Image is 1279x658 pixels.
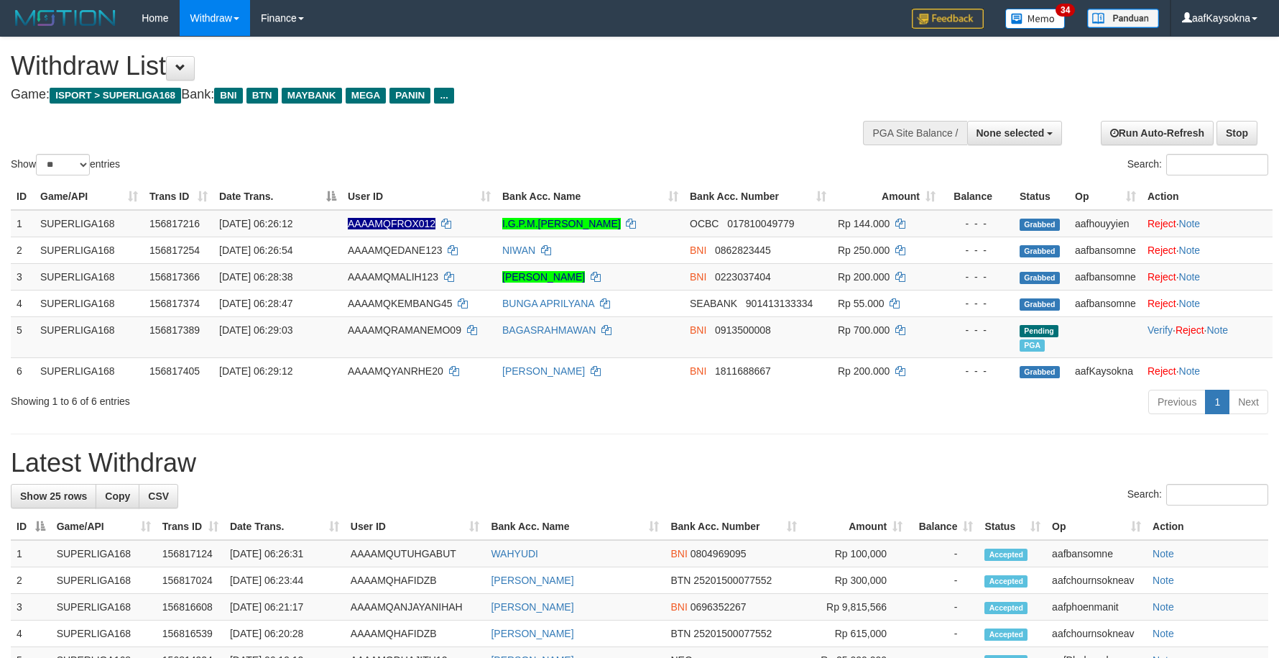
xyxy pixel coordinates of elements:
[96,484,139,508] a: Copy
[1179,365,1201,377] a: Note
[224,540,345,567] td: [DATE] 06:26:31
[157,594,224,621] td: 156816608
[144,183,213,210] th: Trans ID: activate to sort column ascending
[34,263,144,290] td: SUPERLIGA168
[947,364,1008,378] div: - - -
[51,540,157,567] td: SUPERLIGA168
[1142,210,1273,237] td: ·
[1142,237,1273,263] td: ·
[690,245,706,256] span: BNI
[1046,567,1147,594] td: aafchournsokneav
[1046,594,1147,621] td: aafphoenmanit
[348,298,453,309] span: AAAAMQKEMBANG45
[11,316,34,357] td: 5
[1056,4,1075,17] span: 34
[690,298,737,309] span: SEABANK
[803,513,908,540] th: Amount: activate to sort column ascending
[11,183,34,210] th: ID
[1069,183,1142,210] th: Op: activate to sort column ascending
[282,88,342,104] span: MAYBANK
[491,548,538,559] a: WAHYUDI
[502,271,585,283] a: [PERSON_NAME]
[908,567,979,594] td: -
[1179,245,1201,256] a: Note
[1166,484,1268,506] input: Search:
[34,316,144,357] td: SUPERLIGA168
[838,298,885,309] span: Rp 55.000
[20,490,87,502] span: Show 25 rows
[434,88,453,104] span: ...
[1005,9,1066,29] img: Button%20Memo.svg
[947,216,1008,231] div: - - -
[1153,628,1174,639] a: Note
[34,290,144,316] td: SUPERLIGA168
[1142,316,1273,357] td: · ·
[984,629,1028,641] span: Accepted
[1153,575,1174,586] a: Note
[908,513,979,540] th: Balance: activate to sort column ascending
[157,513,224,540] th: Trans ID: activate to sort column ascending
[11,154,120,175] label: Show entries
[34,357,144,384] td: SUPERLIGA168
[1142,290,1273,316] td: ·
[36,154,90,175] select: Showentries
[690,324,706,336] span: BNI
[803,594,908,621] td: Rp 9,815,566
[1179,271,1201,283] a: Note
[346,88,387,104] span: MEGA
[502,324,596,336] a: BAGASRAHMAWAN
[1216,121,1257,145] a: Stop
[389,88,430,104] span: PANIN
[976,127,1045,139] span: None selected
[691,548,747,559] span: Copy 0804969095 to clipboard
[1148,365,1176,377] a: Reject
[345,594,486,621] td: AAAAMQANJAYANIHAH
[670,575,691,586] span: BTN
[863,121,966,145] div: PGA Site Balance /
[348,245,443,256] span: AAAAMQEDANE123
[1206,324,1228,336] a: Note
[690,271,706,283] span: BNI
[1205,390,1229,414] a: 1
[1020,245,1060,257] span: Grabbed
[684,183,832,210] th: Bank Acc. Number: activate to sort column ascending
[11,449,1268,477] h1: Latest Withdraw
[838,218,890,229] span: Rp 144.000
[348,324,461,336] span: AAAAMQRAMANEMO09
[11,52,839,81] h1: Withdraw List
[11,567,51,594] td: 2
[693,575,772,586] span: Copy 25201500077552 to clipboard
[715,271,771,283] span: Copy 0223037404 to clipboard
[1147,513,1268,540] th: Action
[803,567,908,594] td: Rp 300,000
[219,218,292,229] span: [DATE] 06:26:12
[11,594,51,621] td: 3
[345,540,486,567] td: AAAAMQUTUHGABUT
[670,628,691,639] span: BTN
[348,218,435,229] span: Nama rekening ada tanda titik/strip, harap diedit
[502,218,621,229] a: I.G.P.M.[PERSON_NAME]
[491,575,573,586] a: [PERSON_NAME]
[979,513,1046,540] th: Status: activate to sort column ascending
[803,540,908,567] td: Rp 100,000
[1153,548,1174,559] a: Note
[502,298,594,309] a: BUNGA APRILYANA
[1148,390,1206,414] a: Previous
[11,388,522,408] div: Showing 1 to 6 of 6 entries
[1069,357,1142,384] td: aafKaysokna
[11,237,34,263] td: 2
[345,621,486,647] td: AAAAMQHAFIDZB
[1148,245,1176,256] a: Reject
[11,88,839,102] h4: Game: Bank:
[11,621,51,647] td: 4
[746,298,813,309] span: Copy 901413133334 to clipboard
[246,88,278,104] span: BTN
[157,567,224,594] td: 156817024
[715,245,771,256] span: Copy 0862823445 to clipboard
[34,210,144,237] td: SUPERLIGA168
[224,513,345,540] th: Date Trans.: activate to sort column ascending
[51,513,157,540] th: Game/API: activate to sort column ascending
[715,365,771,377] span: Copy 1811688667 to clipboard
[690,218,719,229] span: OCBC
[1142,357,1273,384] td: ·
